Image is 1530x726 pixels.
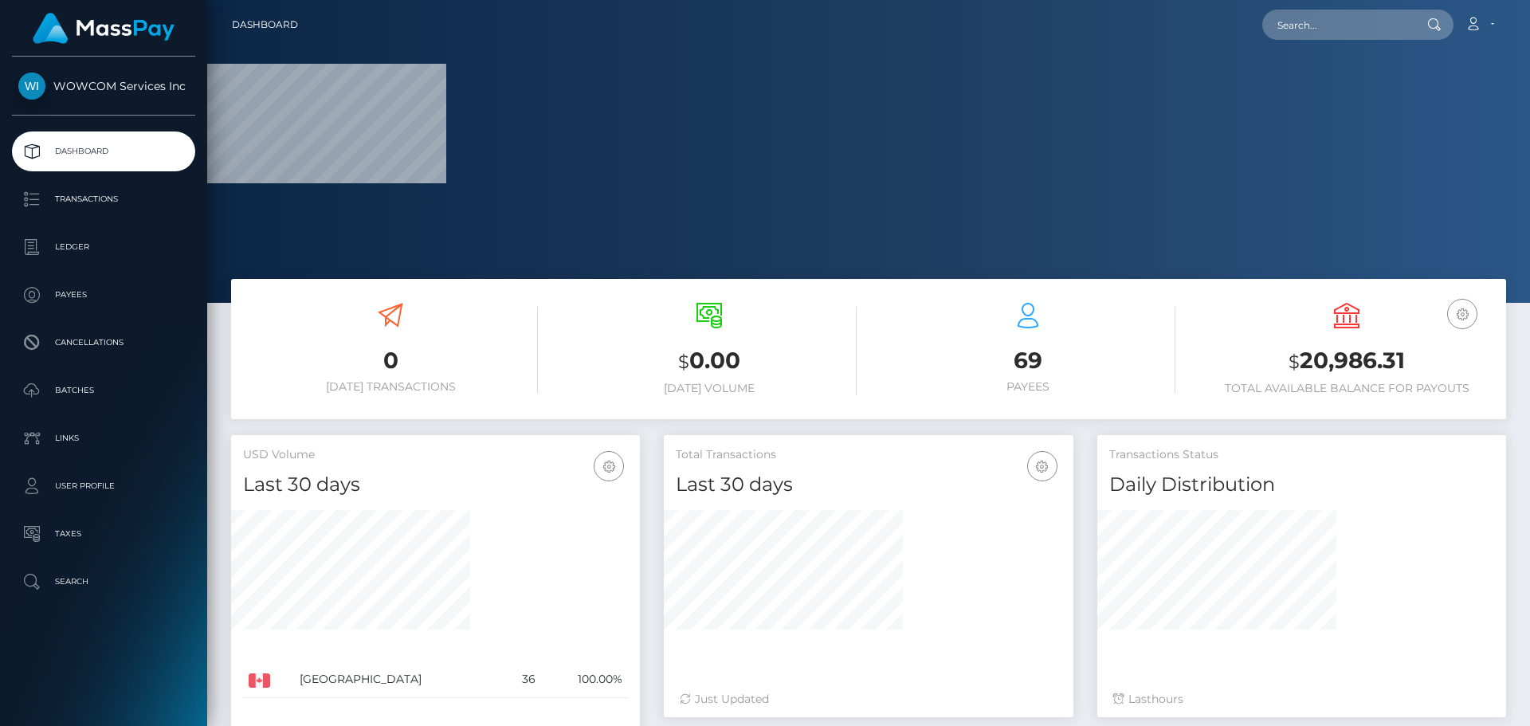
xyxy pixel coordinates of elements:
h6: Total Available Balance for Payouts [1199,382,1494,395]
small: $ [678,351,689,373]
img: WOWCOM Services Inc [18,73,45,100]
div: Last hours [1113,691,1490,708]
p: Dashboard [18,139,189,163]
a: Dashboard [12,131,195,171]
h3: 69 [881,345,1175,376]
img: CA.png [249,673,270,688]
p: Search [18,570,189,594]
img: MassPay Logo [33,13,175,44]
td: [GEOGRAPHIC_DATA] [294,661,502,698]
a: Links [12,418,195,458]
h4: Last 30 days [243,471,628,499]
h6: [DATE] Volume [562,382,857,395]
a: Batches [12,371,195,410]
a: Cancellations [12,323,195,363]
h5: Total Transactions [676,447,1061,463]
h3: 0.00 [562,345,857,378]
a: User Profile [12,466,195,506]
a: Taxes [12,514,195,554]
a: Ledger [12,227,195,267]
p: Batches [18,379,189,402]
p: Ledger [18,235,189,259]
a: Payees [12,275,195,315]
h6: [DATE] Transactions [243,380,538,394]
a: Search [12,562,195,602]
p: Payees [18,283,189,307]
small: $ [1289,351,1300,373]
h3: 0 [243,345,538,376]
p: Cancellations [18,331,189,355]
p: Transactions [18,187,189,211]
p: Links [18,426,189,450]
h6: Payees [881,380,1175,394]
h4: Last 30 days [676,471,1061,499]
div: Just Updated [680,691,1057,708]
td: 100.00% [541,661,629,698]
a: Transactions [12,179,195,219]
span: WOWCOM Services Inc [12,79,195,93]
p: Taxes [18,522,189,546]
td: 36 [502,661,540,698]
h3: 20,986.31 [1199,345,1494,378]
h4: Daily Distribution [1109,471,1494,499]
h5: USD Volume [243,447,628,463]
input: Search... [1262,10,1412,40]
h5: Transactions Status [1109,447,1494,463]
p: User Profile [18,474,189,498]
a: Dashboard [232,8,298,41]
